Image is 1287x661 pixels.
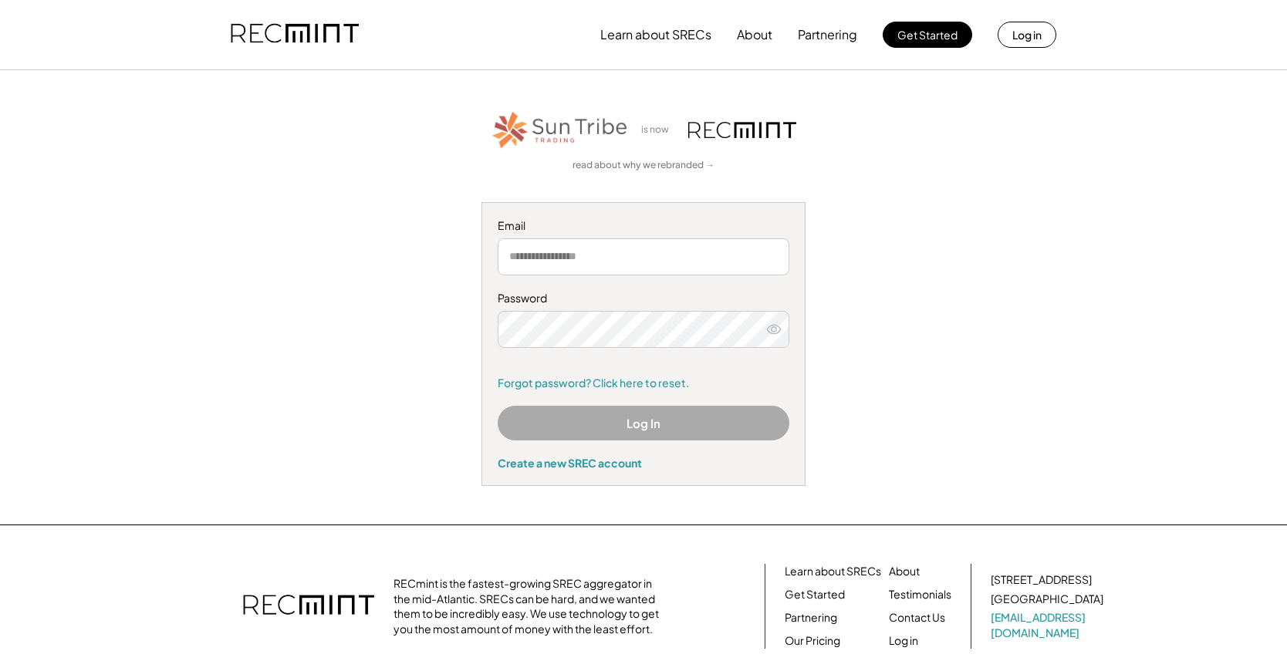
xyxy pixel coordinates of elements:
img: recmint-logotype%403x.png [231,8,359,61]
a: Learn about SRECs [785,564,881,579]
a: Log in [889,633,918,649]
div: RECmint is the fastest-growing SREC aggregator in the mid-Atlantic. SRECs can be hard, and we wan... [394,576,667,636]
img: recmint-logotype%403x.png [243,579,374,633]
div: is now [637,123,681,137]
a: Get Started [785,587,845,602]
button: Log In [498,406,789,440]
button: About [737,19,772,50]
a: Contact Us [889,610,945,626]
a: Our Pricing [785,633,840,649]
div: Password [498,291,789,306]
button: Log in [998,22,1056,48]
div: [GEOGRAPHIC_DATA] [991,592,1103,607]
button: Get Started [883,22,972,48]
div: [STREET_ADDRESS] [991,572,1092,588]
a: read about why we rebranded → [573,159,714,172]
a: Testimonials [889,587,951,602]
a: About [889,564,920,579]
img: STT_Horizontal_Logo%2B-%2BColor.png [491,109,630,151]
button: Partnering [798,19,857,50]
a: Forgot password? Click here to reset. [498,376,789,391]
img: recmint-logotype%403x.png [688,122,796,138]
a: Partnering [785,610,837,626]
button: Learn about SRECs [600,19,711,50]
a: [EMAIL_ADDRESS][DOMAIN_NAME] [991,610,1106,640]
div: Email [498,218,789,234]
div: Create a new SREC account [498,456,789,470]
